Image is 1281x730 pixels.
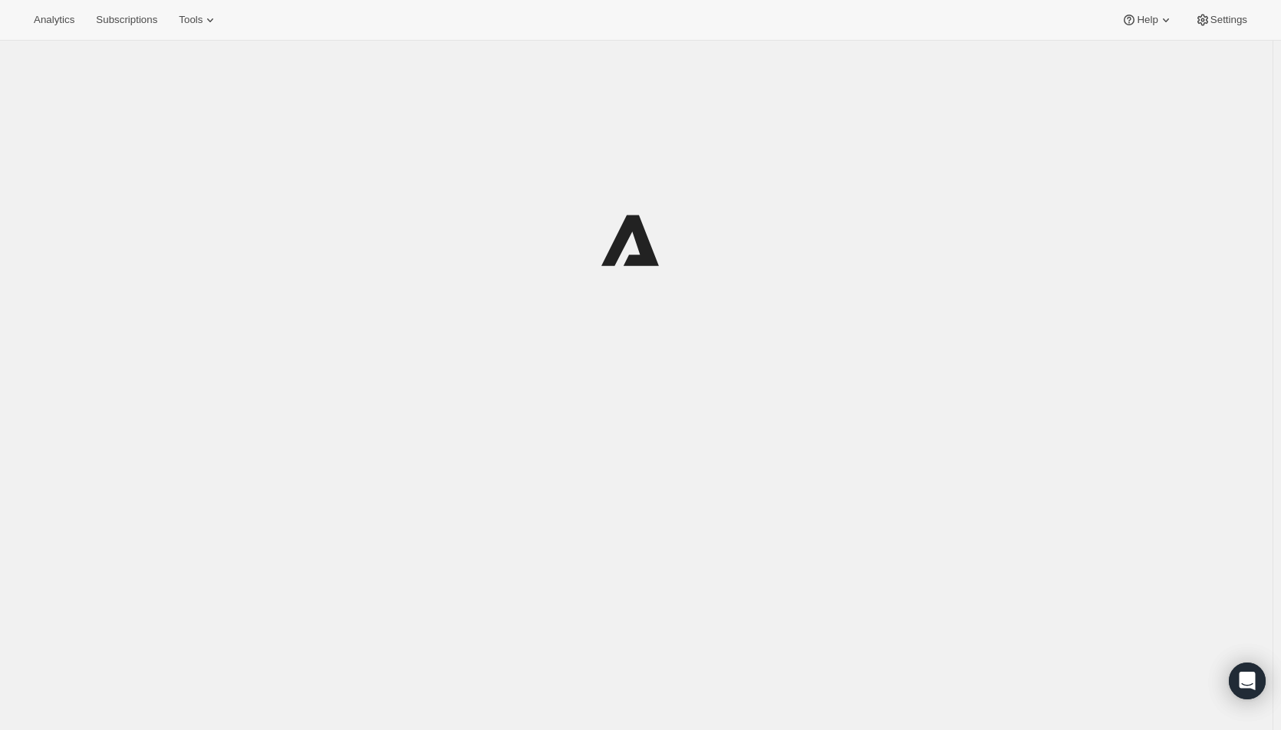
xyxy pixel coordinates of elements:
span: Subscriptions [96,14,157,26]
div: Open Intercom Messenger [1229,663,1266,699]
span: Help [1137,14,1158,26]
button: Settings [1186,9,1256,31]
button: Analytics [25,9,84,31]
span: Analytics [34,14,74,26]
button: Help [1112,9,1182,31]
button: Subscriptions [87,9,166,31]
span: Settings [1210,14,1247,26]
button: Tools [170,9,227,31]
span: Tools [179,14,203,26]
